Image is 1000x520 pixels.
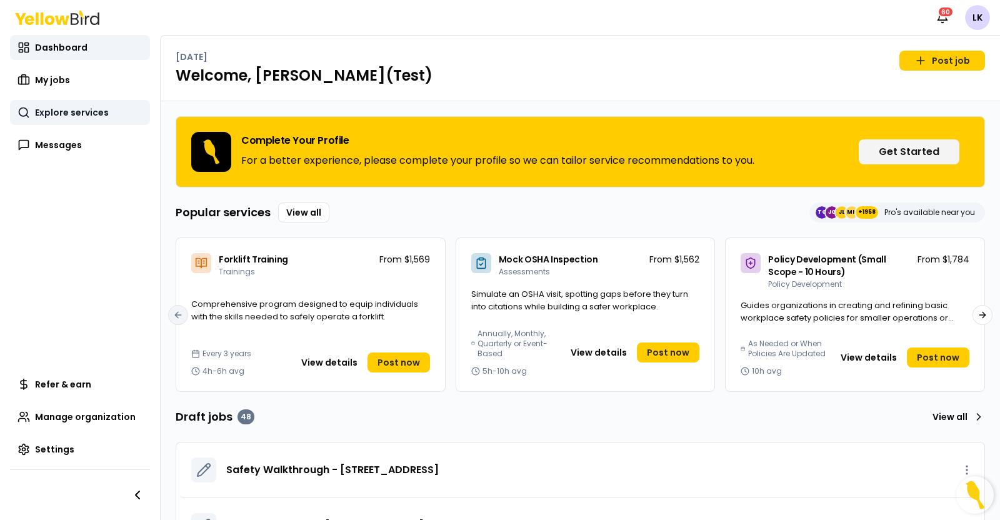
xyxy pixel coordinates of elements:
[499,253,598,266] span: Mock OSHA Inspection
[176,204,271,221] h3: Popular services
[846,206,858,219] span: MH
[35,41,87,54] span: Dashboard
[294,352,365,372] button: View details
[379,253,430,266] p: From $1,569
[748,339,828,359] span: As Needed or When Policies Are Updated
[10,100,150,125] a: Explore services
[241,136,754,146] h3: Complete Your Profile
[826,206,838,219] span: JG
[637,342,699,362] a: Post now
[202,366,244,376] span: 4h-6h avg
[649,253,699,266] p: From $1,562
[176,116,985,187] div: Complete Your ProfileFor a better experience, please complete your profile so we can tailor servi...
[367,352,430,372] a: Post now
[219,266,255,277] span: Trainings
[10,67,150,92] a: My jobs
[176,66,985,86] h1: Welcome, [PERSON_NAME](Test)
[965,5,990,30] span: LK
[752,366,782,376] span: 10h avg
[833,347,904,367] button: View details
[768,253,886,278] span: Policy Development (Small Scope - 10 Hours)
[35,443,74,456] span: Settings
[899,51,985,71] a: Post job
[237,409,254,424] div: 48
[176,51,207,63] p: [DATE]
[471,288,688,312] span: Simulate an OSHA visit, spotting gaps before they turn into citations while building a safer work...
[278,202,329,222] a: View all
[768,279,842,289] span: Policy Development
[647,346,689,359] span: Post now
[836,206,848,219] span: JL
[35,139,82,151] span: Messages
[956,476,994,514] button: Open Resource Center
[241,153,754,168] p: For a better experience, please complete your profile so we can tailor service recommendations to...
[858,206,876,219] span: +1958
[884,207,975,217] p: Pro's available near you
[219,253,288,266] span: Forklift Training
[930,5,955,30] button: 60
[482,366,527,376] span: 5h-10h avg
[10,404,150,429] a: Manage organization
[477,329,558,359] span: Annually, Monthly, Quarterly or Event-Based
[927,407,985,427] a: View all
[917,253,969,266] p: From $1,784
[35,106,109,119] span: Explore services
[816,206,828,219] span: TC
[859,139,959,164] button: Get Started
[741,299,954,336] span: Guides organizations in creating and refining basic workplace safety policies for smaller operati...
[35,411,136,423] span: Manage organization
[35,378,91,391] span: Refer & earn
[176,408,254,426] h3: Draft jobs
[377,356,420,369] span: Post now
[10,372,150,397] a: Refer & earn
[226,462,439,477] a: Safety Walkthrough - [STREET_ADDRESS]
[35,74,70,86] span: My jobs
[10,437,150,462] a: Settings
[10,35,150,60] a: Dashboard
[191,298,418,322] span: Comprehensive program designed to equip individuals with the skills needed to safely operate a fo...
[202,349,251,359] span: Every 3 years
[907,347,969,367] a: Post now
[563,342,634,362] button: View details
[917,351,959,364] span: Post now
[499,266,550,277] span: Assessments
[10,132,150,157] a: Messages
[937,6,954,17] div: 60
